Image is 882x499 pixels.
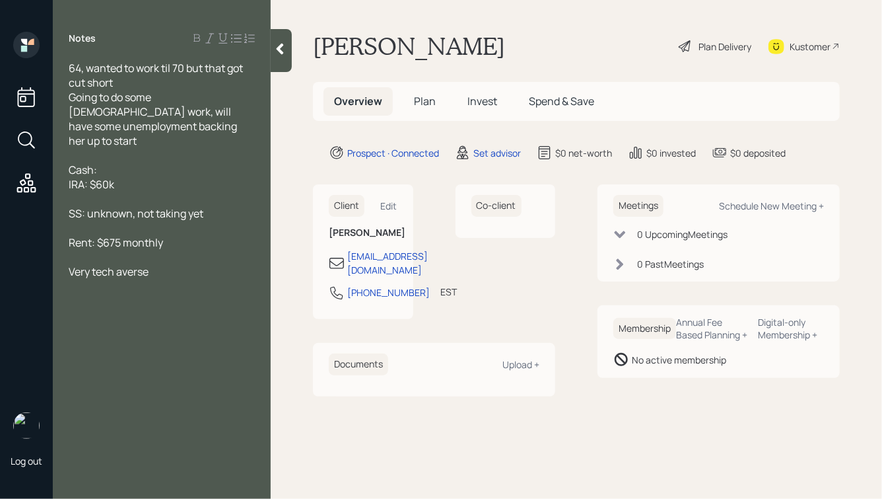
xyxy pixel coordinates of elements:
[69,61,245,90] span: 64, wanted to work til 70 but that got cut short
[632,353,726,367] div: No active membership
[69,177,114,192] span: IRA: $60k
[347,146,439,160] div: Prospect · Connected
[473,146,521,160] div: Set advisor
[69,264,149,279] span: Very tech averse
[11,455,42,467] div: Log out
[347,249,428,277] div: [EMAIL_ADDRESS][DOMAIN_NAME]
[334,94,382,108] span: Overview
[69,163,97,177] span: Cash:
[730,146,786,160] div: $0 deposited
[719,200,824,212] div: Schedule New Meeting +
[69,235,163,250] span: Rent: $675 monthly
[613,195,663,217] h6: Meetings
[555,146,612,160] div: $0 net-worth
[637,257,704,271] div: 0 Past Meeting s
[529,94,594,108] span: Spend & Save
[613,318,676,340] h6: Membership
[502,358,539,371] div: Upload +
[759,316,824,341] div: Digital-only Membership +
[69,32,96,45] label: Notes
[347,286,430,299] div: [PHONE_NUMBER]
[646,146,696,160] div: $0 invested
[313,32,505,61] h1: [PERSON_NAME]
[676,316,748,341] div: Annual Fee Based Planning +
[414,94,436,108] span: Plan
[467,94,497,108] span: Invest
[440,285,457,299] div: EST
[329,195,364,217] h6: Client
[329,227,397,239] h6: [PERSON_NAME]
[698,40,751,54] div: Plan Delivery
[329,354,388,375] h6: Documents
[381,200,397,212] div: Edit
[637,227,728,241] div: 0 Upcoming Meeting s
[69,206,203,221] span: SS: unknown, not taking yet
[471,195,522,217] h6: Co-client
[13,412,40,439] img: hunter_neumayer.jpg
[69,90,239,148] span: Going to do some [DEMOGRAPHIC_DATA] work, will have some unemployment backing her up to start
[790,40,831,54] div: Kustomer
